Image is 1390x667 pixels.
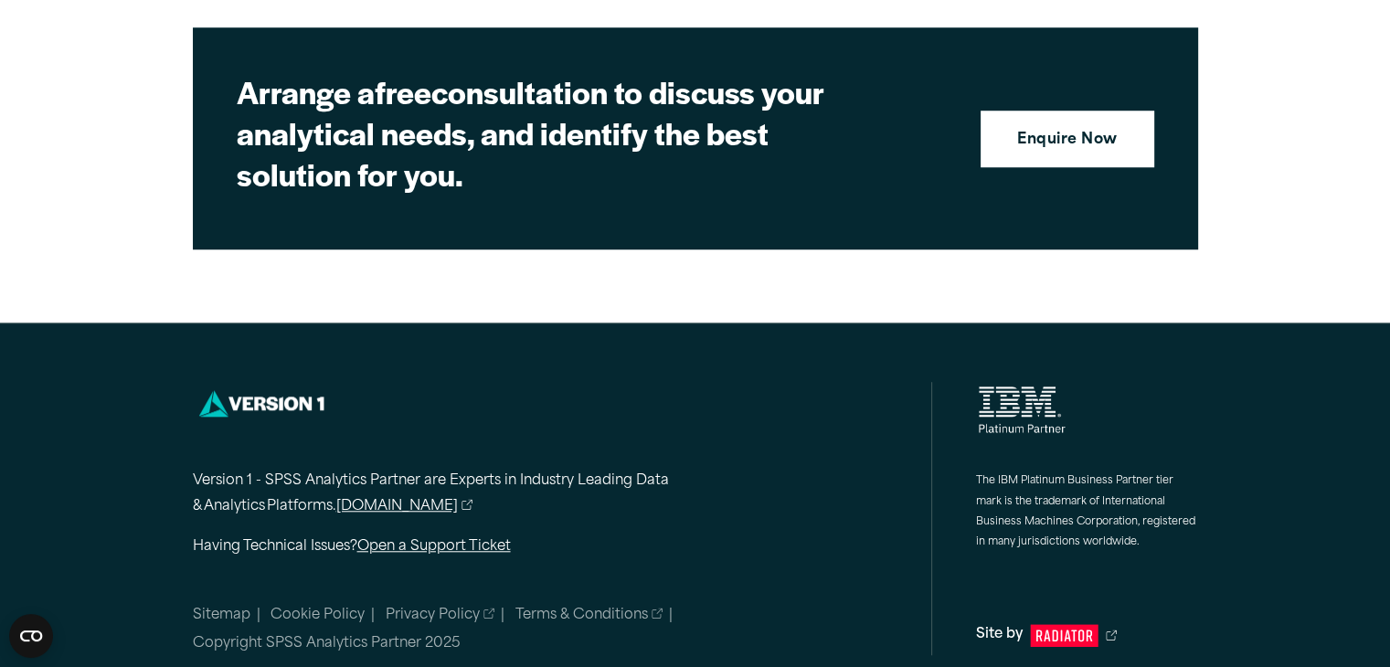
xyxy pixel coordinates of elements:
a: Cookie Policy [271,609,365,622]
nav: Minor links within the footer [193,605,931,656]
a: [DOMAIN_NAME] [336,494,473,521]
span: Copyright SPSS Analytics Partner 2025 [193,637,461,651]
svg: Radiator Digital [1030,624,1098,647]
a: Open a Support Ticket [357,540,511,554]
a: Enquire Now [981,111,1153,167]
h2: Arrange a consultation to discuss your analytical needs, and identify the best solution for you. [237,71,876,195]
strong: free [375,69,431,113]
a: Privacy Policy [386,605,495,627]
p: Having Technical Issues? [193,535,741,561]
a: Terms & Conditions [515,605,663,627]
span: Site by [976,622,1023,649]
a: Sitemap [193,609,250,622]
button: Open CMP widget [9,614,53,658]
strong: Enquire Now [1017,129,1117,153]
p: The IBM Platinum Business Partner tier mark is the trademark of International Business Machines C... [976,471,1198,554]
a: Site by Radiator Digital [976,622,1198,649]
p: Version 1 - SPSS Analytics Partner are Experts in Industry Leading Data & Analytics Platforms. [193,469,741,522]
